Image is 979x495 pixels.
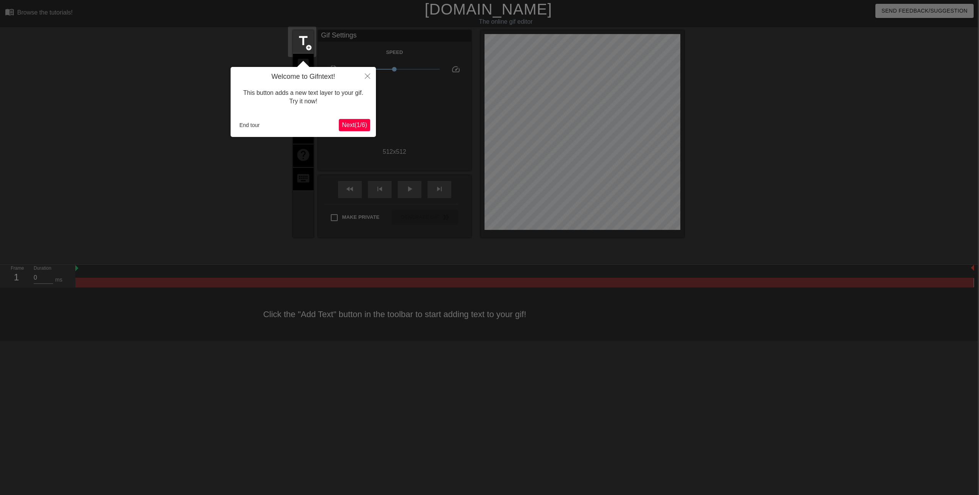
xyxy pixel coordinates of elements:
[359,67,376,85] button: Close
[339,119,370,131] button: Next
[342,122,367,128] span: Next ( 1 / 6 )
[236,73,370,81] h4: Welcome to Gifntext!
[236,81,370,114] div: This button adds a new text layer to your gif. Try it now!
[236,119,263,131] button: End tour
